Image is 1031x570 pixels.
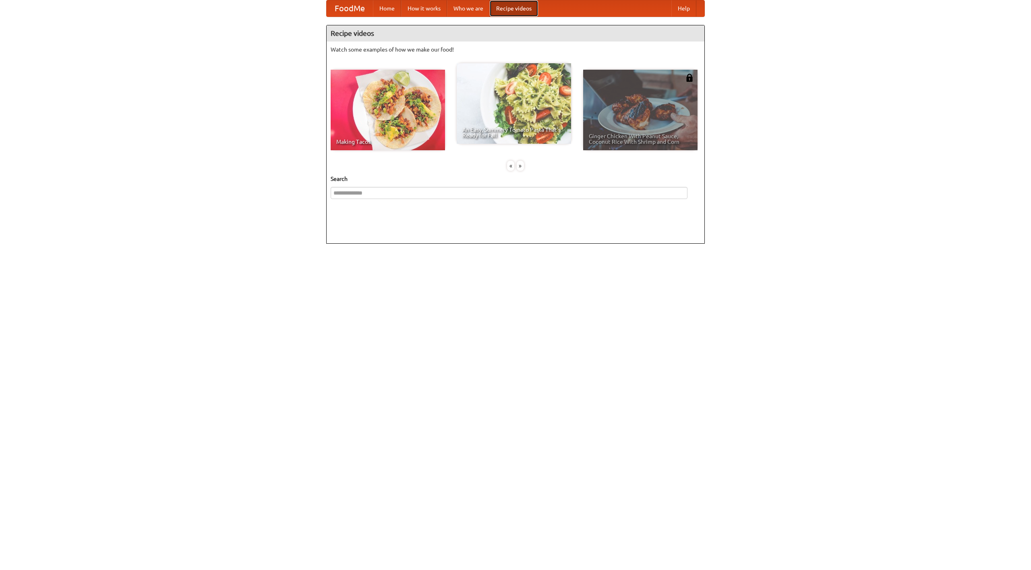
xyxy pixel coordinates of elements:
a: How it works [401,0,447,17]
a: Who we are [447,0,490,17]
div: » [517,161,524,171]
a: Help [671,0,696,17]
a: An Easy, Summery Tomato Pasta That's Ready for Fall [457,63,571,144]
a: Making Tacos [331,70,445,150]
p: Watch some examples of how we make our food! [331,46,700,54]
span: An Easy, Summery Tomato Pasta That's Ready for Fall [462,127,565,138]
a: FoodMe [327,0,373,17]
a: Recipe videos [490,0,538,17]
img: 483408.png [685,74,694,82]
div: « [507,161,514,171]
a: Home [373,0,401,17]
h5: Search [331,175,700,183]
span: Making Tacos [336,139,439,145]
h4: Recipe videos [327,25,704,41]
